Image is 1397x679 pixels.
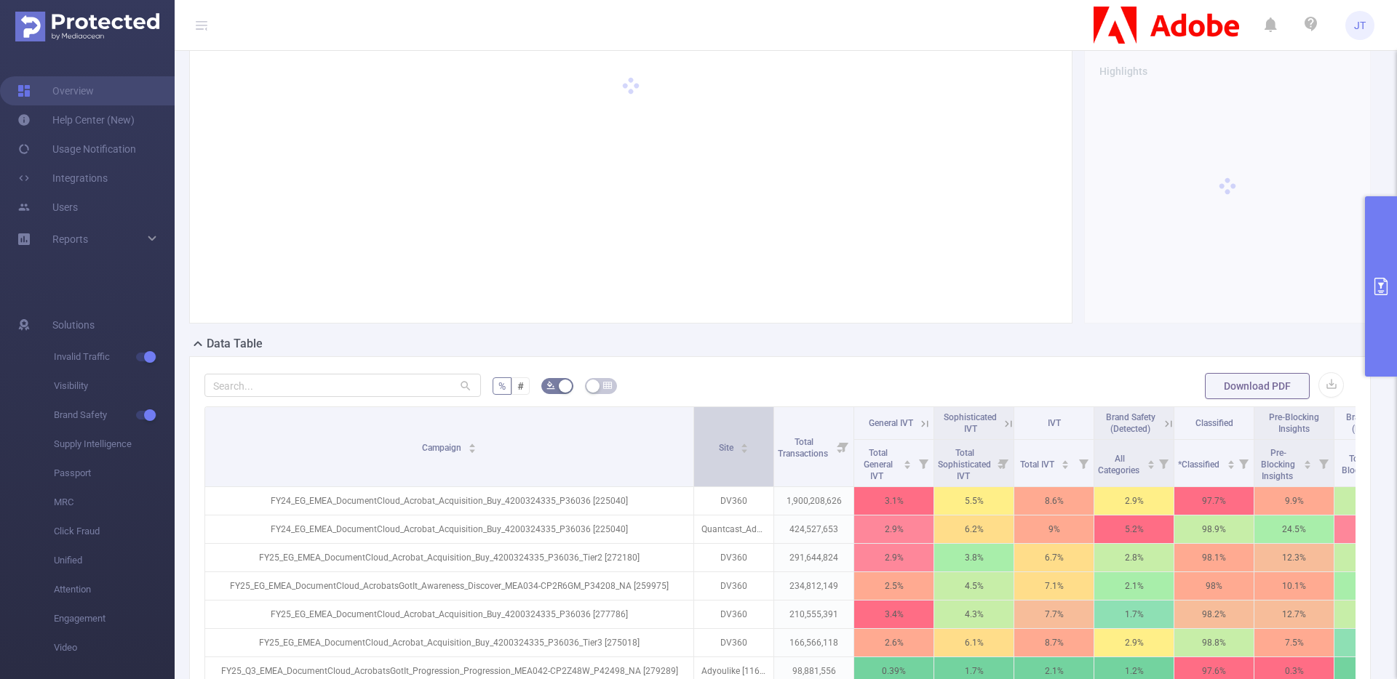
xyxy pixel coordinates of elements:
i: icon: caret-up [1147,458,1155,462]
span: Total Blocked [1342,454,1375,475]
div: Sort [1061,458,1070,467]
div: Sort [1147,458,1155,467]
span: Invalid Traffic [54,342,175,371]
p: FY25_EG_EMEA_DocumentCloud_Acrobat_Acquisition_Buy_4200324335_P36036_Tier3 [275018] [205,629,693,656]
div: Sort [1303,458,1312,467]
p: 2.1% [1094,572,1174,600]
p: 7.1% [1014,572,1094,600]
p: 4.5% [934,572,1014,600]
p: 2.9% [1094,629,1174,656]
p: 2.8% [1094,544,1174,571]
p: 6.7% [1014,544,1094,571]
i: icon: caret-down [1062,463,1070,467]
i: icon: caret-down [1147,463,1155,467]
p: 5.5% [934,487,1014,515]
a: Help Center (New) [17,105,135,134]
div: Sort [468,441,477,450]
p: FY25_EG_EMEA_DocumentCloud_AcrobatsGotIt_Awareness_Discover_MEA034-CP2R6GM_P34208_NA [259975] [205,572,693,600]
p: DV360 [694,544,773,571]
p: Quantcast_AdobeDyn [694,515,773,543]
span: JT [1354,11,1366,40]
span: Brand Safety (Blocked) [1346,412,1396,434]
span: Unified [54,546,175,575]
i: Filter menu [1233,440,1254,486]
p: 98.8% [1174,629,1254,656]
i: Filter menu [833,407,853,486]
span: Solutions [52,310,95,339]
span: Pre-Blocking Insights [1261,448,1295,481]
p: 97.7% [1174,487,1254,515]
p: 98.1% [1174,544,1254,571]
span: Sophisticated IVT [944,412,997,434]
i: icon: caret-up [741,441,749,446]
a: Users [17,193,78,222]
i: icon: caret-up [1062,458,1070,462]
p: 5.2% [1094,515,1174,543]
i: icon: table [603,381,612,390]
p: 10.1% [1254,572,1334,600]
p: DV360 [694,600,773,628]
p: 12.7% [1254,600,1334,628]
div: Sort [1227,458,1235,467]
p: FY24_EG_EMEA_DocumentCloud_Acrobat_Acquisition_Buy_4200324335_P36036 [225040] [205,515,693,543]
span: Reports [52,233,88,245]
p: 166,566,118 [774,629,853,656]
span: Visibility [54,371,175,401]
a: Integrations [17,164,108,193]
span: *Classified [1178,459,1222,470]
i: icon: caret-up [469,441,477,446]
img: Protected Media [15,12,159,41]
div: Sort [740,441,749,450]
i: icon: caret-down [1304,463,1312,467]
p: 98% [1174,572,1254,600]
span: Classified [1195,418,1233,428]
p: FY25_EG_EMEA_DocumentCloud_Acrobat_Acquisition_Buy_4200324335_P36036 [277786] [205,600,693,628]
i: icon: caret-down [741,447,749,451]
span: Brand Safety (Detected) [1106,412,1155,434]
span: Total Transactions [778,437,830,459]
p: 7.7% [1014,600,1094,628]
div: Sort [903,458,912,467]
h2: Data Table [207,335,263,353]
i: icon: caret-down [469,447,477,451]
i: Filter menu [1073,440,1094,486]
i: icon: caret-down [904,463,912,467]
span: % [498,380,506,392]
a: Reports [52,225,88,254]
p: 1,900,208,626 [774,487,853,515]
i: icon: caret-up [1227,458,1235,462]
p: 291,644,824 [774,544,853,571]
button: Download PDF [1205,373,1310,399]
span: Click Fraud [54,517,175,546]
p: 2.9% [854,515,934,543]
span: Brand Safety [54,401,175,430]
span: Supply Intelligence [54,430,175,459]
span: Total IVT [1020,459,1056,470]
span: Engagement [54,604,175,633]
p: 8.7% [1014,629,1094,656]
span: Passport [54,459,175,488]
p: 2.5% [854,572,934,600]
span: Attention [54,575,175,604]
p: 98.2% [1174,600,1254,628]
span: Pre-Blocking Insights [1269,412,1319,434]
i: Filter menu [993,440,1014,486]
i: icon: caret-up [904,458,912,462]
p: FY25_EG_EMEA_DocumentCloud_Acrobat_Acquisition_Buy_4200324335_P36036_Tier2 [272180] [205,544,693,571]
span: # [517,380,524,392]
span: All Categories [1098,454,1142,475]
p: 12.3% [1254,544,1334,571]
p: 4.3% [934,600,1014,628]
span: Total General IVT [864,448,893,481]
p: 3.4% [854,600,934,628]
p: 3.8% [934,544,1014,571]
p: 2.6% [854,629,934,656]
a: Overview [17,76,94,105]
span: Total Sophisticated IVT [938,448,991,481]
span: Video [54,633,175,662]
span: MRC [54,488,175,517]
i: icon: caret-up [1304,458,1312,462]
p: 424,527,653 [774,515,853,543]
p: DV360 [694,629,773,656]
p: 6.2% [934,515,1014,543]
